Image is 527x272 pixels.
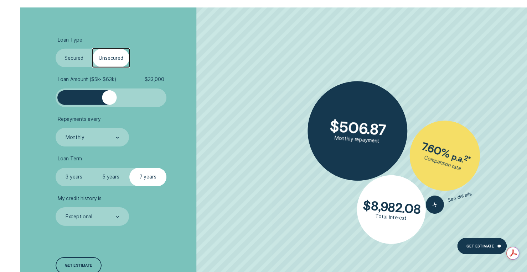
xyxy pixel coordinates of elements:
label: 5 years [93,168,130,186]
span: Loan Amount ( $5k - $63k ) [58,76,116,82]
span: Repayments every [58,116,101,122]
label: Secured [56,49,93,67]
a: Get Estimate [457,238,507,255]
span: My credit history is [58,196,102,202]
label: 3 years [56,168,93,186]
span: $ 33,000 [145,76,164,82]
label: Unsecured [93,49,130,67]
button: See details [423,185,474,216]
label: 7 years [129,168,166,186]
div: Exceptional [66,214,92,220]
span: Loan Term [58,156,82,162]
span: Loan Type [58,37,82,43]
span: See details [447,191,472,203]
div: Monthly [66,135,84,141]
